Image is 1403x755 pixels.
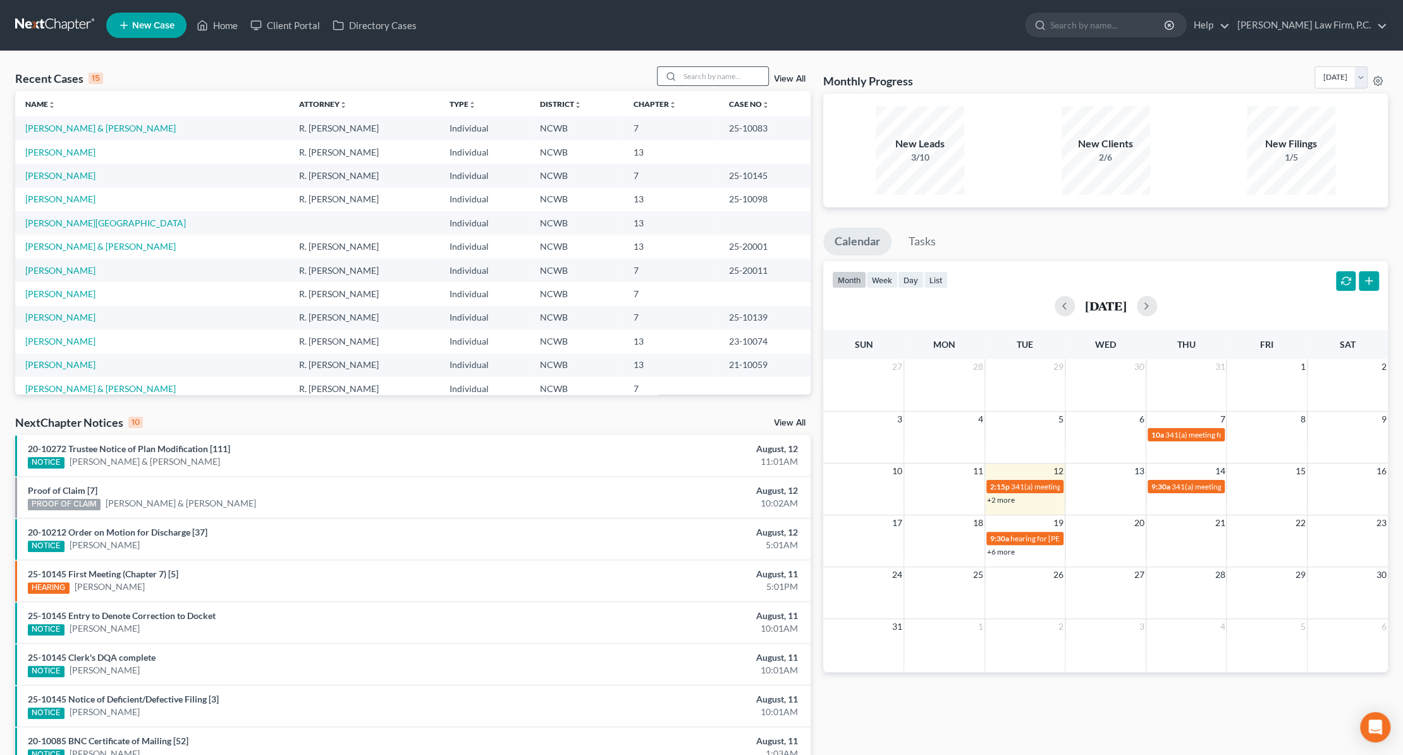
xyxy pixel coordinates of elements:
button: list [924,271,948,288]
td: 25-20001 [719,235,811,258]
span: Mon [933,339,955,350]
td: 7 [623,282,719,305]
span: 24 [891,567,904,582]
td: 7 [623,116,719,140]
span: 27 [1133,567,1146,582]
div: NOTICE [28,457,64,469]
a: [PERSON_NAME] [25,288,95,299]
div: August, 11 [549,568,798,580]
div: NextChapter Notices [15,415,143,430]
span: 20 [1133,515,1146,531]
td: NCWB [529,116,623,140]
span: 12 [1052,463,1065,479]
div: 3/10 [876,151,964,164]
div: PROOF OF CLAIM [28,499,101,510]
a: [PERSON_NAME] & [PERSON_NAME] [70,455,220,468]
input: Search by name... [1050,13,1166,37]
a: Attorneyunfold_more [298,99,346,109]
div: 11:01AM [549,455,798,468]
a: [PERSON_NAME] & [PERSON_NAME] [25,241,176,252]
span: 25 [972,567,984,582]
td: 13 [623,140,719,164]
span: 9:30a [1151,482,1170,491]
div: 15 [89,73,103,84]
span: 5 [1057,412,1065,427]
span: New Case [132,21,175,30]
span: 28 [972,359,984,374]
td: 25-10145 [719,164,811,187]
td: NCWB [529,259,623,282]
td: R. [PERSON_NAME] [288,116,439,140]
span: 10 [891,463,904,479]
a: Calendar [823,228,891,255]
td: Individual [439,188,529,211]
span: 30 [1133,359,1146,374]
td: Individual [439,140,529,164]
td: R. [PERSON_NAME] [288,329,439,353]
span: 4 [977,412,984,427]
span: 2 [1057,619,1065,634]
span: 14 [1213,463,1226,479]
h2: [DATE] [1085,299,1127,312]
td: 25-10083 [719,116,811,140]
td: R. [PERSON_NAME] [288,140,439,164]
a: 25-10145 Entry to Denote Correction to Docket [28,610,216,621]
a: [PERSON_NAME] [75,580,145,593]
span: Sat [1340,339,1356,350]
div: NOTICE [28,666,64,677]
a: Help [1187,14,1230,37]
span: 2 [1380,359,1388,374]
span: 9 [1380,412,1388,427]
i: unfold_more [469,101,476,109]
td: Individual [439,306,529,329]
td: 7 [623,377,719,400]
span: 19 [1052,515,1065,531]
td: R. [PERSON_NAME] [288,306,439,329]
span: 26 [1052,567,1065,582]
td: 13 [623,211,719,235]
a: +2 more [987,495,1015,505]
td: Individual [439,116,529,140]
a: [PERSON_NAME] [25,336,95,347]
div: August, 11 [549,735,798,747]
span: 341(a) meeting for [PERSON_NAME] [1011,482,1133,491]
span: 4 [1218,619,1226,634]
td: 13 [623,329,719,353]
span: 18 [972,515,984,531]
a: Client Portal [244,14,326,37]
td: NCWB [529,329,623,353]
span: 21 [1213,515,1226,531]
div: 10:01AM [549,622,798,635]
td: 7 [623,164,719,187]
td: Individual [439,259,529,282]
a: View All [774,75,806,83]
td: R. [PERSON_NAME] [288,235,439,258]
td: NCWB [529,188,623,211]
span: 3 [896,412,904,427]
div: Open Intercom Messenger [1360,712,1390,742]
td: 25-10139 [719,306,811,329]
td: Individual [439,353,529,377]
div: 5:01PM [549,580,798,593]
span: hearing for [PERSON_NAME] & [PERSON_NAME] [1010,534,1175,543]
span: 29 [1052,359,1065,374]
td: 13 [623,235,719,258]
a: [PERSON_NAME] [70,622,140,635]
td: 25-20011 [719,259,811,282]
span: 341(a) meeting for [PERSON_NAME] [1172,482,1294,491]
td: R. [PERSON_NAME] [288,282,439,305]
td: Individual [439,282,529,305]
span: Thu [1177,339,1196,350]
a: +6 more [987,547,1015,556]
a: Chapterunfold_more [634,99,677,109]
td: NCWB [529,282,623,305]
td: NCWB [529,164,623,187]
span: 3 [1138,619,1146,634]
div: New Filings [1247,137,1335,151]
span: 23 [1375,515,1388,531]
td: NCWB [529,235,623,258]
span: Tue [1017,339,1033,350]
div: 10:01AM [549,706,798,718]
span: 10a [1151,430,1164,439]
a: 25-10145 First Meeting (Chapter 7) [5] [28,568,178,579]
